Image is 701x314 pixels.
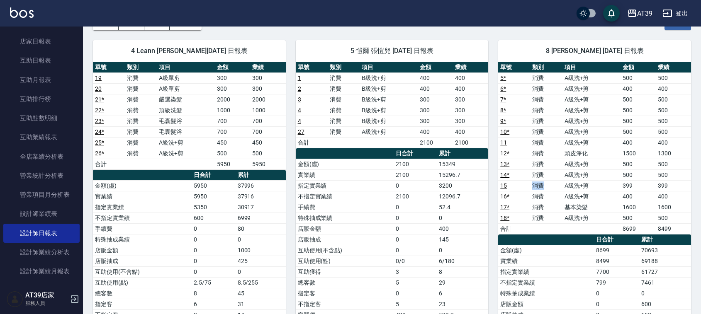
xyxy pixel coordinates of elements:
td: 6 [192,299,235,309]
td: 45 [236,288,286,299]
td: 指定實業績 [498,266,594,277]
th: 金額 [215,62,250,73]
td: 消費 [530,169,562,180]
td: 8699 [594,245,639,256]
td: A級洗+剪 [157,137,215,148]
td: 指定實業績 [93,202,192,213]
td: 700 [215,116,250,126]
td: 2100 [394,191,437,202]
td: 7461 [639,277,691,288]
th: 日合計 [594,234,639,245]
td: 5 [394,277,437,288]
th: 單號 [296,62,328,73]
td: 5950 [250,159,285,169]
th: 累計 [236,170,286,181]
td: 1300 [656,148,691,159]
td: 300 [418,94,453,105]
td: 29 [437,277,488,288]
td: 5 [394,299,437,309]
td: 特殊抽成業績 [93,234,192,245]
td: 61727 [639,266,691,277]
td: 指定客 [93,299,192,309]
td: 300 [215,72,250,83]
td: 799 [594,277,639,288]
td: 消費 [125,83,157,94]
td: 600 [639,299,691,309]
td: 總客數 [296,277,394,288]
td: 1500 [621,148,656,159]
td: 消費 [530,148,562,159]
td: 1600 [656,202,691,213]
td: 消費 [125,148,157,159]
td: A級單剪 [157,83,215,94]
td: 毛囊髮浴 [157,126,215,137]
td: 頂級洗髮 [157,105,215,116]
a: 設計師業績分析表 [3,243,80,262]
td: 500 [656,126,691,137]
td: 300 [250,83,285,94]
td: 450 [250,137,285,148]
td: 5350 [192,202,235,213]
table: a dense table [93,62,286,170]
td: 500 [215,148,250,159]
td: 400 [418,72,453,83]
td: 2000 [250,94,285,105]
td: 0 [394,213,437,223]
td: 指定實業績 [296,180,394,191]
th: 業績 [656,62,691,73]
img: Logo [10,7,34,18]
td: 互助使用(點) [93,277,192,288]
td: A級洗+剪 [562,94,621,105]
td: 消費 [530,159,562,169]
a: 1 [298,75,301,81]
td: A級洗+剪 [562,159,621,169]
td: 總客數 [93,288,192,299]
td: 1000 [215,105,250,116]
td: B級洗+剪 [360,72,418,83]
img: Person [7,291,23,307]
td: 500 [621,105,656,116]
th: 類別 [328,62,360,73]
td: 0 [394,245,437,256]
td: 500 [621,72,656,83]
a: 互助點數明細 [3,109,80,128]
td: 31 [236,299,286,309]
td: 37996 [236,180,286,191]
td: 1600 [621,202,656,213]
td: 400 [418,83,453,94]
td: 不指定實業績 [296,191,394,202]
td: 8699 [621,223,656,234]
a: 27 [298,128,304,135]
td: A級洗+剪 [562,213,621,223]
a: 設計師抽成報表 [3,281,80,300]
td: 消費 [530,72,562,83]
td: 特殊抽成業績 [296,213,394,223]
td: A級洗+剪 [360,126,418,137]
td: 700 [250,116,285,126]
td: 特殊抽成業績 [498,288,594,299]
td: 399 [621,180,656,191]
td: 不指定實業績 [93,213,192,223]
td: 0 [192,245,235,256]
td: 消費 [125,126,157,137]
td: 500 [656,116,691,126]
td: B級洗+剪 [360,83,418,94]
td: 145 [437,234,488,245]
td: 8499 [594,256,639,266]
td: 500 [656,159,691,169]
td: 消費 [530,116,562,126]
td: 0 [192,234,235,245]
td: 金額(虛) [93,180,192,191]
p: 服務人員 [25,300,68,307]
td: A級洗+剪 [562,105,621,116]
td: 手續費 [296,202,394,213]
a: 設計師日報表 [3,224,80,243]
td: 消費 [328,126,360,137]
a: 營業統計分析表 [3,166,80,185]
td: A級洗+剪 [157,148,215,159]
a: 2 [298,85,301,92]
a: 互助月報表 [3,70,80,89]
td: 實業績 [296,169,394,180]
td: 2000 [215,94,250,105]
td: 500 [656,105,691,116]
